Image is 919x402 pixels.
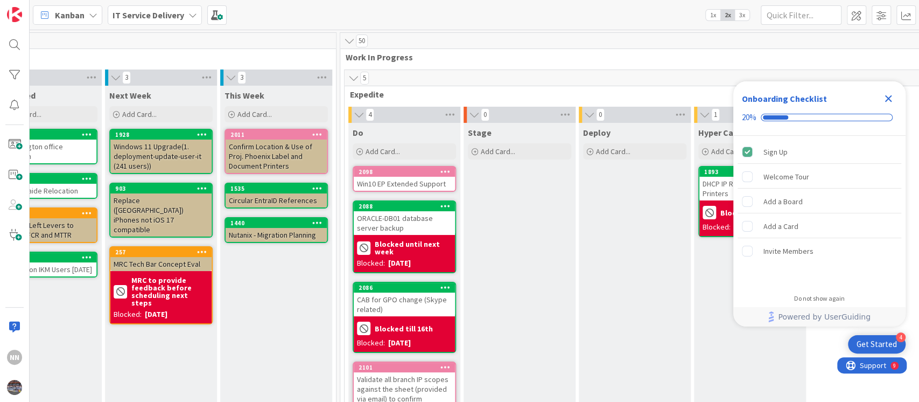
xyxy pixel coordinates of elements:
div: Close Checklist [880,90,897,107]
div: 2098 [359,168,455,176]
div: Circular EntraID References [226,193,327,207]
span: Next Week [109,90,151,101]
div: Win10 EP Extended Support [354,177,455,191]
div: 2011 [230,131,327,138]
span: Add Card... [481,147,515,156]
div: Onboarding Checklist [742,92,827,105]
div: Welcome Tour is incomplete. [738,165,901,189]
div: DHCP IP Reservation For Printers [699,177,801,200]
div: 1928Windows 11 Upgrade(1. deployment-update-user-it (241 users)) [110,130,212,173]
a: Powered by UserGuiding [739,307,900,327]
div: Blocked: [114,309,142,320]
div: 2101 [354,363,455,372]
div: 1535 [230,185,327,192]
span: Add Card... [596,147,630,156]
b: MRC to provide feedback before scheduling next steps [131,276,208,307]
div: 1928 [115,131,212,138]
span: 4 [366,108,374,121]
div: 1893 [699,167,801,177]
span: Add Card... [711,147,746,156]
span: Add Card... [122,109,157,119]
div: 2086 [359,284,455,292]
div: Add a Board [763,195,803,208]
div: 1440 [230,219,327,227]
div: 903 [115,185,212,192]
div: 20% [742,113,756,122]
div: Add a Card is incomplete. [738,214,901,238]
div: Footer [733,307,906,327]
b: Blocked for 2 weeks [720,209,792,217]
div: 1535Circular EntraID References [226,184,327,207]
img: Visit kanbanzone.com [7,7,22,22]
span: Add Card... [237,109,272,119]
div: 1928 [110,130,212,140]
div: 2088 [359,203,455,210]
div: Blocked: [357,258,385,269]
div: 2011Confirm Location & Use of Proj. Phoenix Label and Document Printers [226,130,327,173]
div: 2011 [226,130,327,140]
span: 1x [706,10,720,20]
div: MRC Tech Bar Concept Eval [110,257,212,271]
div: Sign Up [763,145,788,158]
div: Invite Members is incomplete. [738,239,901,263]
div: 257MRC Tech Bar Concept Eval [110,247,212,271]
span: 3x [735,10,749,20]
div: Open Get Started checklist, remaining modules: 4 [848,335,906,354]
span: 3 [122,71,131,84]
div: 257 [110,247,212,257]
img: avatar [7,380,22,395]
div: 2086 [354,283,455,293]
div: Windows 11 Upgrade(1. deployment-update-user-it (241 users)) [110,140,212,173]
div: Replace ([GEOGRAPHIC_DATA]) iPhones not iOS 17 compatible [110,193,212,237]
div: Blocked: [703,221,731,233]
div: CAB for GPO change (Skype related) [354,293,455,316]
span: Do [353,127,363,138]
div: 4 [896,332,906,342]
div: 2101 [359,364,455,371]
div: 903 [110,184,212,193]
div: NN [7,350,22,365]
b: IT Service Delivery [113,10,184,20]
div: Blocked: [357,337,385,349]
span: This Week [225,90,264,101]
div: Confirm Location & Use of Proj. Phoenix Label and Document Printers [226,140,327,173]
div: 9 [56,4,59,13]
span: 5 [360,72,369,85]
div: 1440 [226,218,327,228]
div: 1893 [704,168,801,176]
div: 1893DHCP IP Reservation For Printers [699,167,801,200]
div: 2098Win10 EP Extended Support [354,167,455,191]
div: Sign Up is complete. [738,140,901,164]
div: [DATE] [388,258,411,269]
div: 2088 [354,202,455,211]
span: 0 [481,108,489,121]
span: 3 [237,71,246,84]
b: Blocked until next week [375,240,452,255]
div: Get Started [857,339,897,350]
div: 2086CAB for GPO change (Skype related) [354,283,455,316]
div: 2098 [354,167,455,177]
span: Hyper Care [698,127,741,138]
span: Deploy [583,127,611,138]
span: Add Card... [366,147,400,156]
div: [DATE] [388,337,411,349]
div: Do not show again [794,294,845,303]
div: Invite Members [763,245,813,258]
div: 1440Nutanix - Migration Planning [226,218,327,242]
b: Blocked till 16th [375,325,433,332]
div: 903Replace ([GEOGRAPHIC_DATA]) iPhones not iOS 17 compatible [110,184,212,237]
span: 2x [720,10,735,20]
div: Add a Board is incomplete. [738,190,901,213]
span: 1 [711,108,720,121]
div: 1535 [226,184,327,193]
span: 0 [596,108,605,121]
span: Powered by UserGuiding [778,310,871,323]
span: Support [23,2,49,15]
div: Checklist items [733,136,906,287]
div: ORACLE-DB01 database server backup [354,211,455,235]
div: [DATE] [145,309,167,320]
div: Add a Card [763,220,798,233]
div: Checklist Container [733,81,906,327]
span: 50 [356,34,368,47]
div: 2088ORACLE-DB01 database server backup [354,202,455,235]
